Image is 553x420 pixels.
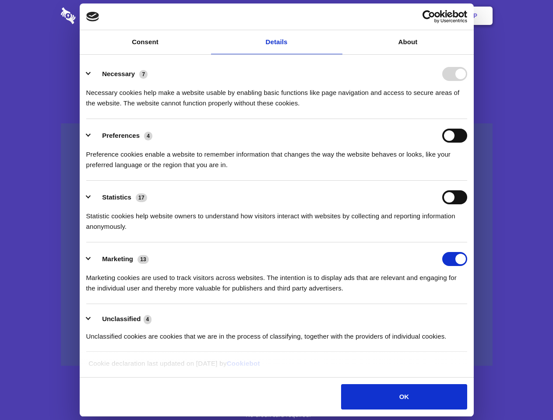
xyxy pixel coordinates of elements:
h4: Auto-redaction of sensitive data, encrypted data sharing and self-destructing private chats. Shar... [61,80,493,108]
div: Necessary cookies help make a website usable by enabling basic functions like page navigation and... [86,81,467,108]
span: 13 [137,255,149,264]
span: 4 [144,315,152,324]
a: Contact [355,2,395,29]
img: logo-wordmark-white-trans-d4663122ce5f474addd5e946df7df03e33cb6a1c49d2221995e7729f52c070b2.svg [61,7,136,24]
button: Statistics (17) [86,190,153,204]
div: Unclassified cookies are cookies that we are in the process of classifying, together with the pro... [86,325,467,342]
a: Pricing [257,2,295,29]
div: Cookie declaration last updated on [DATE] by [82,358,471,375]
button: Unclassified (4) [86,314,157,325]
a: Details [211,30,342,54]
h1: Eliminate Slack Data Loss. [61,39,493,71]
span: 7 [139,70,148,79]
span: 17 [136,193,147,202]
div: Marketing cookies are used to track visitors across websites. The intention is to display ads tha... [86,266,467,294]
a: Consent [80,30,211,54]
div: Preference cookies enable a website to remember information that changes the way the website beha... [86,143,467,170]
a: Cookiebot [227,360,260,367]
span: 4 [144,132,152,140]
label: Marketing [102,255,133,262]
label: Necessary [102,70,135,77]
button: Preferences (4) [86,129,158,143]
label: Preferences [102,132,140,139]
a: Usercentrics Cookiebot - opens in a new window [391,10,467,23]
a: Login [397,2,435,29]
iframe: Drift Widget Chat Controller [509,376,542,409]
button: Necessary (7) [86,67,153,81]
div: Statistic cookies help website owners to understand how visitors interact with websites by collec... [86,204,467,232]
a: Wistia video thumbnail [61,123,493,366]
button: OK [341,384,467,409]
img: logo [86,12,99,21]
a: About [342,30,474,54]
label: Statistics [102,193,131,201]
button: Marketing (13) [86,252,155,266]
